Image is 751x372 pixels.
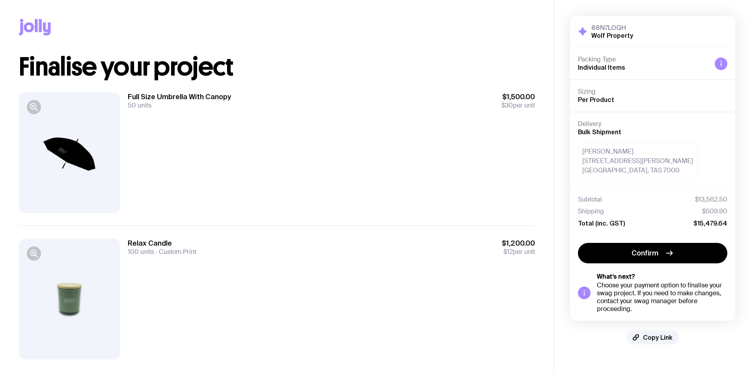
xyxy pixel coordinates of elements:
[578,56,708,63] h4: Packing Type
[632,248,658,258] span: Confirm
[578,196,602,204] span: Subtotal
[578,143,697,180] div: [PERSON_NAME] [STREET_ADDRESS][PERSON_NAME] [GEOGRAPHIC_DATA], TAS 7000
[578,88,727,96] h4: Sizing
[597,273,727,281] h5: What’s next?
[19,54,535,80] h1: Finalise your project
[578,96,614,103] span: Per Product
[578,64,625,71] span: Individual Items
[591,31,633,39] h2: Wolf Property
[128,248,154,256] span: 100 units
[154,248,196,256] span: Custom Print
[503,248,513,256] span: $12
[693,219,727,227] span: $15,479.64
[695,196,727,204] span: $13,562.50
[128,101,151,109] span: 50 units
[626,330,679,344] button: Copy Link
[578,219,625,227] span: Total (inc. GST)
[578,128,621,135] span: Bulk Shipment
[128,92,231,102] h3: Full Size Umbrella With Canopy
[501,102,535,109] span: per unit
[578,243,727,263] button: Confirm
[643,333,673,341] span: Copy Link
[578,120,727,128] h4: Delivery
[702,207,727,215] span: $509.90
[591,24,633,31] h3: 88N7LOQH
[597,281,727,313] div: Choose your payment option to finalise your swag project. If you need to make changes, contact yo...
[502,248,535,256] span: per unit
[128,239,196,248] h3: Relax Candle
[502,239,535,248] span: $1,200.00
[578,207,604,215] span: Shipping
[501,92,535,102] span: $1,500.00
[501,101,513,109] span: $30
